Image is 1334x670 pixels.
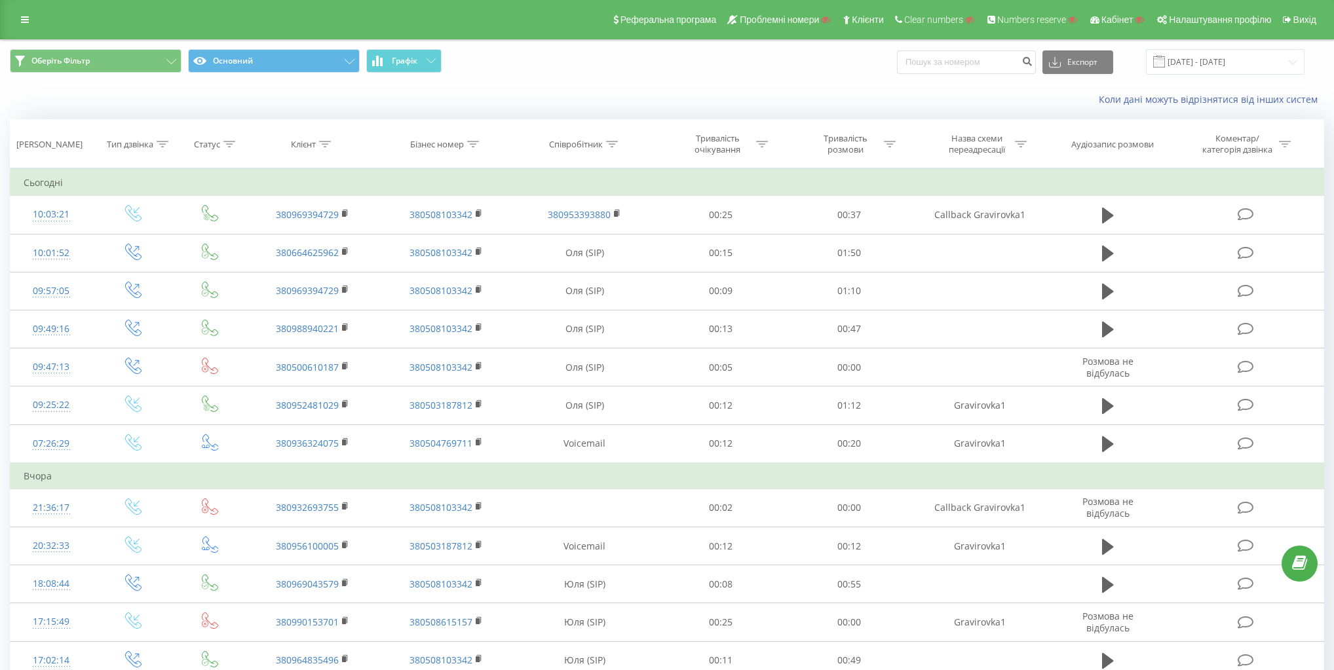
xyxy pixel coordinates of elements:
[276,616,339,628] a: 380990153701
[24,316,79,342] div: 09:49:16
[276,540,339,552] a: 380956100005
[410,501,472,513] a: 380508103342
[620,14,717,25] span: Реферальна програма
[513,272,657,310] td: Оля (SIP)
[1293,14,1316,25] span: Вихід
[1082,355,1134,379] span: Розмова не відбулась
[410,246,472,259] a: 380508103342
[513,424,657,463] td: Voicemail
[188,49,360,73] button: Основний
[410,578,472,590] a: 380508103342
[657,603,785,641] td: 00:25
[24,495,79,521] div: 21:36:17
[913,424,1047,463] td: Gravirovka1
[410,399,472,411] a: 380503187812
[24,609,79,635] div: 17:15:49
[10,49,181,73] button: Оберіть Фільтр
[740,14,819,25] span: Проблемні номери
[410,208,472,221] a: 380508103342
[24,202,79,227] div: 10:03:21
[785,565,913,603] td: 00:55
[657,196,785,234] td: 00:25
[942,133,1012,155] div: Назва схеми переадресації
[657,489,785,527] td: 00:02
[785,603,913,641] td: 00:00
[276,284,339,297] a: 380969394729
[513,234,657,272] td: Оля (SIP)
[657,234,785,272] td: 00:15
[913,603,1047,641] td: Gravirovka1
[785,310,913,348] td: 00:47
[904,14,963,25] span: Clear numbers
[276,578,339,590] a: 380969043579
[513,348,657,386] td: Оля (SIP)
[913,527,1047,565] td: Gravirovka1
[366,49,442,73] button: Графік
[1071,139,1154,150] div: Аудіозапис розмови
[276,208,339,221] a: 380969394729
[513,527,657,565] td: Voicemail
[785,424,913,463] td: 00:20
[24,392,79,418] div: 09:25:22
[657,424,785,463] td: 00:12
[410,437,472,449] a: 380504769711
[10,170,1324,196] td: Сьогодні
[913,489,1047,527] td: Callback Gravirovka1
[276,361,339,373] a: 380500610187
[1199,133,1276,155] div: Коментар/категорія дзвінка
[657,527,785,565] td: 00:12
[1101,14,1134,25] span: Кабінет
[997,14,1066,25] span: Numbers reserve
[276,437,339,449] a: 380936324075
[657,348,785,386] td: 00:05
[513,603,657,641] td: Юля (SIP)
[276,399,339,411] a: 380952481029
[410,540,472,552] a: 380503187812
[785,386,913,424] td: 01:12
[549,139,603,150] div: Співробітник
[24,278,79,304] div: 09:57:05
[657,565,785,603] td: 00:08
[913,386,1047,424] td: Gravirovka1
[410,139,464,150] div: Бізнес номер
[276,322,339,335] a: 380988940221
[785,489,913,527] td: 00:00
[785,234,913,272] td: 01:50
[913,196,1047,234] td: Callback Gravirovka1
[16,139,83,150] div: [PERSON_NAME]
[657,310,785,348] td: 00:13
[1082,495,1134,519] span: Розмова не відбулась
[683,133,753,155] div: Тривалість очікування
[194,139,220,150] div: Статус
[852,14,884,25] span: Клієнти
[513,310,657,348] td: Оля (SIP)
[410,616,472,628] a: 380508615157
[785,272,913,310] td: 01:10
[276,654,339,666] a: 380964835496
[410,361,472,373] a: 380508103342
[548,208,611,221] a: 380953393880
[24,431,79,456] div: 07:26:29
[24,354,79,380] div: 09:47:13
[513,386,657,424] td: Оля (SIP)
[24,571,79,597] div: 18:08:44
[1169,14,1271,25] span: Налаштування профілю
[10,463,1324,489] td: Вчора
[276,246,339,259] a: 380664625962
[24,533,79,559] div: 20:32:33
[24,240,79,266] div: 10:01:52
[897,50,1036,74] input: Пошук за номером
[657,272,785,310] td: 00:09
[291,139,316,150] div: Клієнт
[276,501,339,513] a: 380932693755
[1082,610,1134,634] span: Розмова не відбулась
[107,139,153,150] div: Тип дзвінка
[410,654,472,666] a: 380508103342
[785,527,913,565] td: 00:12
[31,56,90,66] span: Оберіть Фільтр
[1099,93,1324,105] a: Коли дані можуть відрізнятися вiд інших систем
[392,56,417,65] span: Графік
[657,386,785,424] td: 00:12
[810,133,881,155] div: Тривалість розмови
[1042,50,1113,74] button: Експорт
